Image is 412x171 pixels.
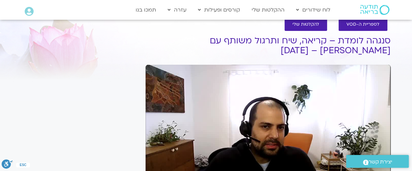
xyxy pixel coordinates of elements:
[146,36,391,56] h1: סנגהה לומדת – קריאה, שיח ותרגול משותף עם [PERSON_NAME] – [DATE]
[360,5,389,15] img: תודעה בריאה
[195,4,243,16] a: קורסים ופעילות
[164,4,190,16] a: עזרה
[339,18,387,31] a: לספריית ה-VOD
[293,4,334,16] a: לוח שידורים
[248,4,288,16] a: ההקלטות שלי
[369,158,392,166] span: יצירת קשר
[285,18,327,31] a: להקלטות שלי
[292,22,319,27] span: להקלטות שלי
[132,4,159,16] a: תמכו בנו
[346,22,379,27] span: לספריית ה-VOD
[346,155,409,168] a: יצירת קשר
